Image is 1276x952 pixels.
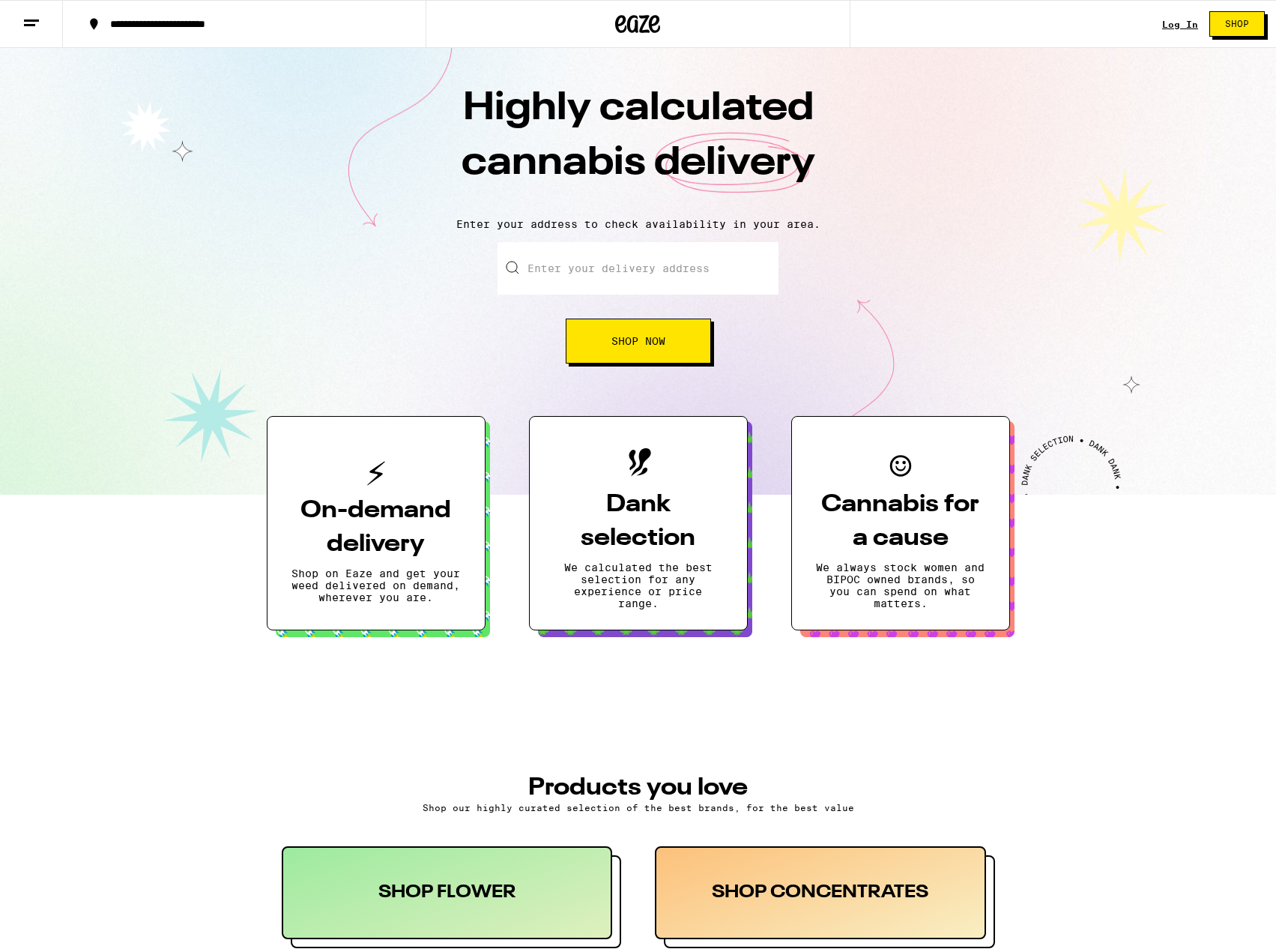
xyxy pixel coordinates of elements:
h1: Highly calculated cannabis delivery [376,82,901,206]
input: Enter your delivery address [498,242,778,295]
span: Shop [1225,19,1249,28]
button: Shop Now [566,319,711,364]
p: We calculated the best selection for any experience or price range. [554,561,723,609]
button: SHOP FLOWER [282,846,622,948]
h3: PRODUCTS YOU LOVE [282,776,995,800]
span: Shop Now [611,336,665,346]
p: Shop on Eaze and get your weed delivered on demand, wherever you are. [291,567,461,603]
a: Log In [1162,19,1198,29]
button: On-demand deliveryShop on Eaze and get your weed delivered on demand, wherever you are. [267,416,486,630]
p: We always stock women and BIPOC owned brands, so you can spend on what matters. [816,561,985,609]
button: Dank selectionWe calculated the best selection for any experience or price range. [529,416,748,630]
p: Shop our highly curated selection of the best brands, for the best value [282,803,995,813]
h3: Cannabis for a cause [816,488,985,555]
button: Cannabis for a causeWe always stock women and BIPOC owned brands, so you can spend on what matters. [791,416,1010,630]
div: SHOP CONCENTRATES [655,846,986,939]
button: Shop [1209,11,1265,37]
h3: On-demand delivery [291,494,461,561]
p: Enter your address to check availability in your area. [15,218,1261,230]
h3: Dank selection [554,488,723,555]
a: Shop [1198,11,1276,37]
div: SHOP FLOWER [282,846,613,939]
button: SHOP CONCENTRATES [655,846,995,948]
